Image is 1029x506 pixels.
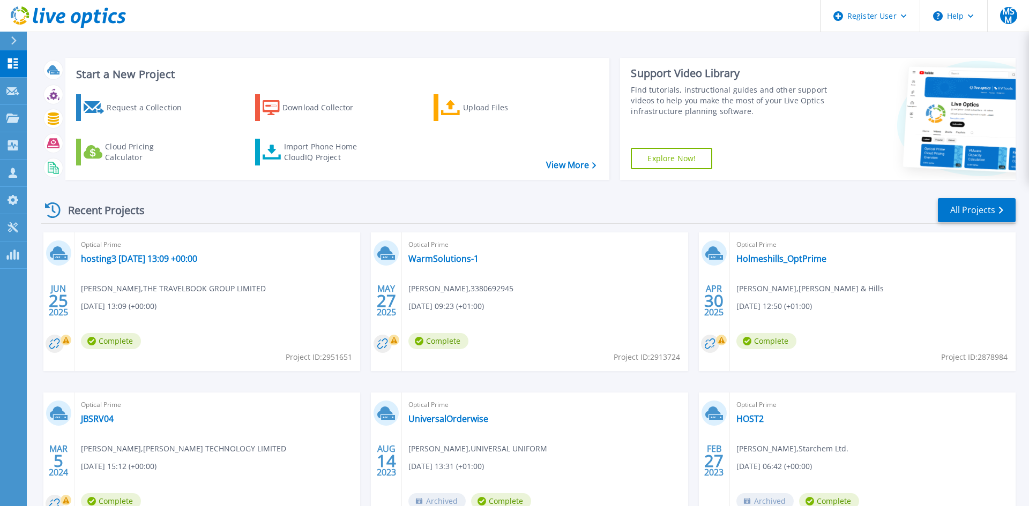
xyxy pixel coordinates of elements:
[81,413,114,424] a: JBSRV04
[81,460,156,472] span: [DATE] 15:12 (+00:00)
[377,296,396,305] span: 27
[938,198,1016,222] a: All Projects
[736,399,1009,411] span: Optical Prime
[81,283,266,294] span: [PERSON_NAME] , THE TRAVELBOOK GROUP LIMITED
[81,333,141,349] span: Complete
[408,443,547,455] span: [PERSON_NAME] , UNIVERSAL UNIFORM
[408,413,488,424] a: UniversalOrderwise
[408,333,468,349] span: Complete
[286,351,352,363] span: Project ID: 2951651
[41,197,159,223] div: Recent Projects
[76,69,596,80] h3: Start a New Project
[736,300,812,312] span: [DATE] 12:50 (+01:00)
[408,460,484,472] span: [DATE] 13:31 (+01:00)
[704,296,724,305] span: 30
[81,443,286,455] span: [PERSON_NAME] , [PERSON_NAME] TECHNOLOGY LIMITED
[408,283,513,294] span: [PERSON_NAME] , 3380692945
[736,413,764,424] a: HOST2
[704,441,724,480] div: FEB 2023
[546,160,596,170] a: View More
[631,85,832,117] div: Find tutorials, instructional guides and other support videos to help you make the most of your L...
[631,148,712,169] a: Explore Now!
[81,253,197,264] a: hosting3 [DATE] 13:09 +00:00
[282,97,368,118] div: Download Collector
[81,239,354,251] span: Optical Prime
[48,441,69,480] div: MAR 2024
[614,351,680,363] span: Project ID: 2913724
[81,300,156,312] span: [DATE] 13:09 (+00:00)
[408,399,681,411] span: Optical Prime
[284,141,368,163] div: Import Phone Home CloudIQ Project
[408,239,681,251] span: Optical Prime
[736,443,848,455] span: [PERSON_NAME] , Starchem Ltd.
[107,97,192,118] div: Request a Collection
[76,94,196,121] a: Request a Collection
[631,66,832,80] div: Support Video Library
[736,253,826,264] a: Holmeshills_OptPrime
[736,283,884,294] span: [PERSON_NAME] , [PERSON_NAME] & Hills
[255,94,375,121] a: Download Collector
[736,239,1009,251] span: Optical Prime
[81,399,354,411] span: Optical Prime
[376,441,397,480] div: AUG 2023
[704,281,724,320] div: APR 2025
[54,456,63,465] span: 5
[736,460,812,472] span: [DATE] 06:42 (+00:00)
[377,456,396,465] span: 14
[76,139,196,165] a: Cloud Pricing Calculator
[49,296,68,305] span: 25
[463,97,549,118] div: Upload Files
[736,333,796,349] span: Complete
[105,141,191,163] div: Cloud Pricing Calculator
[48,281,69,320] div: JUN 2025
[376,281,397,320] div: MAY 2025
[1000,7,1017,24] span: MSM
[408,300,484,312] span: [DATE] 09:23 (+01:00)
[434,94,553,121] a: Upload Files
[941,351,1008,363] span: Project ID: 2878984
[408,253,479,264] a: WarmSolutions-1
[704,456,724,465] span: 27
